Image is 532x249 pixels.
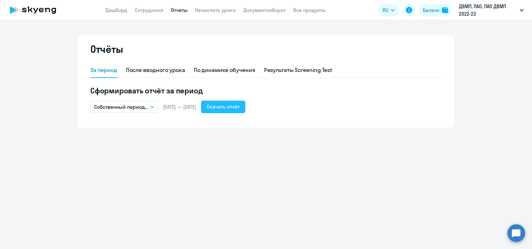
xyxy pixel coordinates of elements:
[243,7,286,13] a: Документооборот
[459,3,517,18] p: ДВМП, ПАО, ПАО ДВМП 2022-23
[105,7,127,13] a: Дашборд
[90,86,442,96] h5: Сформировать отчёт за период
[442,7,448,13] img: balance
[90,43,123,55] h2: Отчёты
[126,66,185,74] div: После вводного урока
[419,4,452,16] button: Балансbalance
[293,7,326,13] a: Все продукты
[383,6,388,14] span: RU
[94,103,148,111] p: Собственный период...
[456,3,527,18] button: ДВМП, ПАО, ПАО ДВМП 2022-23
[135,7,163,13] a: Сотрудники
[171,7,188,13] a: Отчеты
[423,6,439,14] div: Баланс
[195,7,236,13] a: Начислить уроки
[163,103,196,110] span: [DATE] — [DATE]
[378,4,399,16] button: RU
[207,103,240,110] div: Скачать отчёт
[194,66,255,74] div: По динамике обучения
[264,66,332,74] div: Результаты Screening Test
[201,101,245,113] button: Скачать отчёт
[90,66,117,74] div: За период
[90,101,158,113] button: Собственный период...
